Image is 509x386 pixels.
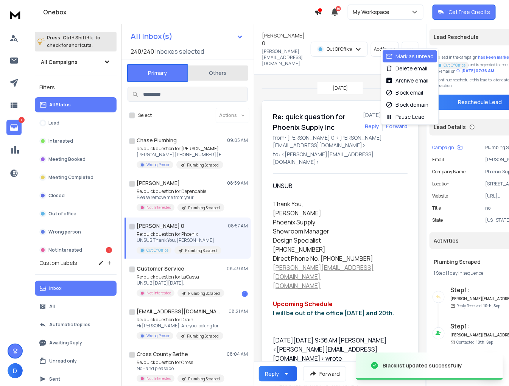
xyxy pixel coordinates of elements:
[8,8,23,22] img: logo
[336,6,341,11] span: 50
[386,101,429,109] div: Block domain
[19,117,25,123] p: 1
[353,8,392,16] p: My Workspace
[8,363,23,378] span: D
[386,89,423,96] div: Block email
[448,8,490,16] p: Get Free Credits
[43,8,314,17] h1: Onebox
[386,65,428,72] div: Delete email
[386,113,425,121] div: Pause Lead
[386,53,434,60] div: Mark as unread
[386,77,429,84] div: Archive email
